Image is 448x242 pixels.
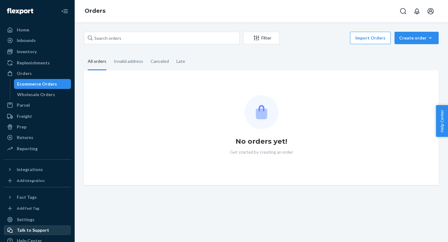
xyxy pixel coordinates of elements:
div: Inbounds [17,37,36,44]
a: Returns [4,133,71,142]
div: Returns [17,134,33,141]
button: Import Orders [350,32,391,44]
a: Orders [85,7,105,14]
div: Ecommerce Orders [17,81,57,87]
a: Orders [4,68,71,78]
div: Talk to Support [17,227,49,233]
div: Parcel [17,102,30,108]
div: Integrations [17,166,43,173]
button: Filter [243,32,279,44]
a: Add Integration [4,177,71,184]
a: Inbounds [4,35,71,45]
button: Create order [394,32,439,44]
a: Settings [4,215,71,225]
div: Home [17,27,29,33]
img: Empty list [245,95,278,129]
div: Replenishments [17,60,50,66]
a: Replenishments [4,58,71,68]
div: Add Fast Tag [17,206,39,211]
a: Parcel [4,100,71,110]
div: Fast Tags [17,194,37,200]
div: Freight [17,113,32,119]
div: Wholesale Orders [17,91,55,98]
div: All orders [88,53,106,70]
h1: No orders yet! [236,137,287,147]
div: Orders [17,70,32,77]
a: Add Fast Tag [4,205,71,212]
button: Open notifications [411,5,423,17]
a: Prep [4,122,71,132]
a: Talk to Support [4,225,71,235]
a: Inventory [4,47,71,57]
img: Flexport logo [7,8,33,14]
div: Add Integration [17,178,44,183]
div: Canceled [151,53,169,69]
div: Late [176,53,185,69]
button: Close Navigation [58,5,71,17]
a: Freight [4,111,71,121]
button: Open Search Box [397,5,409,17]
button: Help Center [436,105,448,137]
div: Create order [399,35,434,41]
button: Fast Tags [4,192,71,202]
p: Get started by creating an order [230,149,293,155]
a: Reporting [4,144,71,154]
input: Search orders [84,32,240,44]
ol: breadcrumbs [80,2,110,20]
button: Open account menu [424,5,437,17]
div: Filter [244,35,279,41]
a: Home [4,25,71,35]
button: Integrations [4,165,71,175]
div: Invalid address [114,53,143,69]
div: Prep [17,124,26,130]
div: Settings [17,216,35,223]
a: Wholesale Orders [14,90,71,100]
a: Ecommerce Orders [14,79,71,89]
div: Reporting [17,146,38,152]
div: Inventory [17,49,37,55]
